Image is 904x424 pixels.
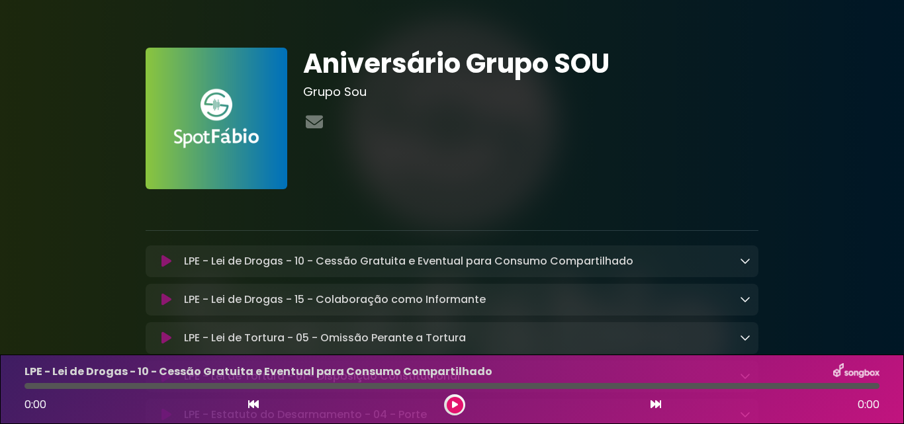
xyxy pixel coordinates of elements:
h3: Grupo Sou [303,85,759,99]
p: LPE - Lei de Drogas - 10 - Cessão Gratuita e Eventual para Consumo Compartilhado [24,364,492,380]
img: FAnVhLgaRSStWruMDZa6 [146,48,287,189]
p: LPE - Lei de Tortura - 05 - Omissão Perante a Tortura [184,330,466,346]
h1: Aniversário Grupo SOU [303,48,759,79]
p: LPE - Lei de Drogas - 10 - Cessão Gratuita e Eventual para Consumo Compartilhado [184,253,633,269]
span: 0:00 [858,397,880,413]
img: songbox-logo-white.png [833,363,880,380]
span: 0:00 [24,397,46,412]
p: LPE - Lei de Drogas - 15 - Colaboração como Informante [184,292,486,308]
